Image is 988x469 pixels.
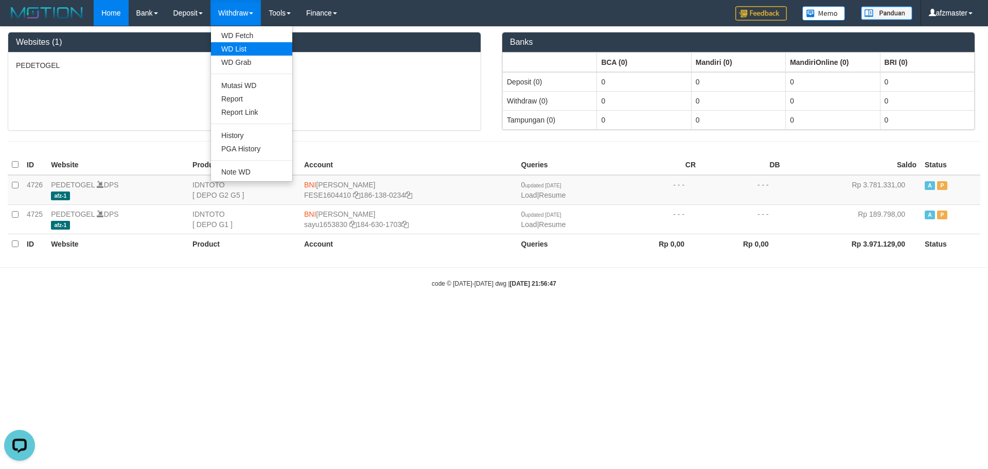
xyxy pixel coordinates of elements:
[784,175,921,205] td: Rp 3.781.331,00
[691,110,785,129] td: 0
[786,91,880,110] td: 0
[615,175,700,205] td: - - -
[880,72,974,92] td: 0
[521,210,561,218] span: 0
[23,155,47,175] th: ID
[700,234,784,254] th: Rp 0,00
[880,110,974,129] td: 0
[503,110,597,129] td: Tampungan (0)
[786,110,880,129] td: 0
[615,234,700,254] th: Rp 0,00
[597,53,691,72] th: Group: activate to sort column ascending
[503,72,597,92] td: Deposit (0)
[700,175,784,205] td: - - -
[300,234,517,254] th: Account
[300,175,517,205] td: [PERSON_NAME] 186-138-0234
[700,204,784,234] td: - - -
[937,181,947,190] span: Paused
[401,220,409,229] a: Copy 1846301703 to clipboard
[539,220,566,229] a: Resume
[925,181,935,190] span: Active
[921,234,980,254] th: Status
[615,204,700,234] td: - - -
[880,53,974,72] th: Group: activate to sort column ascending
[353,191,360,199] a: Copy FESE1604410 to clipboard
[47,155,188,175] th: Website
[211,56,292,69] a: WD Grab
[784,204,921,234] td: Rp 189.798,00
[525,212,561,218] span: updated [DATE]
[300,155,517,175] th: Account
[188,204,300,234] td: IDNTOTO [ DEPO G1 ]
[503,53,597,72] th: Group: activate to sort column ascending
[521,181,566,199] span: |
[510,280,556,287] strong: [DATE] 21:56:47
[188,155,300,175] th: Product
[4,4,35,35] button: Open LiveChat chat widget
[786,72,880,92] td: 0
[211,165,292,179] a: Note WD
[51,181,95,189] a: PEDETOGEL
[405,191,412,199] a: Copy 1861380234 to clipboard
[211,92,292,106] a: Report
[304,220,347,229] a: sayu1653830
[304,210,316,218] span: BNI
[700,155,784,175] th: DB
[211,79,292,92] a: Mutasi WD
[597,72,691,92] td: 0
[525,183,561,188] span: updated [DATE]
[691,72,785,92] td: 0
[691,53,785,72] th: Group: activate to sort column ascending
[521,181,561,189] span: 0
[188,175,300,205] td: IDNTOTO [ DEPO G2 G5 ]
[188,234,300,254] th: Product
[304,181,316,189] span: BNI
[521,210,566,229] span: |
[784,234,921,254] th: Rp 3.971.129,00
[51,221,70,230] span: afz-1
[597,110,691,129] td: 0
[51,192,70,200] span: afz-1
[349,220,357,229] a: Copy sayu1653830 to clipboard
[23,234,47,254] th: ID
[47,234,188,254] th: Website
[51,210,95,218] a: PEDETOGEL
[211,129,292,142] a: History
[517,155,616,175] th: Queries
[925,211,935,219] span: Active
[211,29,292,42] a: WD Fetch
[16,60,473,71] p: PEDETOGEL
[521,220,537,229] a: Load
[300,204,517,234] td: [PERSON_NAME] 184-630-1703
[23,175,47,205] td: 4726
[921,155,980,175] th: Status
[16,38,473,47] h3: Websites (1)
[784,155,921,175] th: Saldo
[802,6,845,21] img: Button%20Memo.svg
[47,175,188,205] td: DPS
[880,91,974,110] td: 0
[304,191,351,199] a: FESE1604410
[691,91,785,110] td: 0
[786,53,880,72] th: Group: activate to sort column ascending
[47,204,188,234] td: DPS
[211,142,292,155] a: PGA History
[432,280,556,287] small: code © [DATE]-[DATE] dwg |
[937,211,947,219] span: Paused
[517,234,616,254] th: Queries
[510,38,967,47] h3: Banks
[539,191,566,199] a: Resume
[8,5,86,21] img: MOTION_logo.png
[735,6,787,21] img: Feedback.jpg
[211,106,292,119] a: Report Link
[521,191,537,199] a: Load
[861,6,912,20] img: panduan.png
[211,42,292,56] a: WD List
[597,91,691,110] td: 0
[615,155,700,175] th: CR
[23,204,47,234] td: 4725
[503,91,597,110] td: Withdraw (0)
